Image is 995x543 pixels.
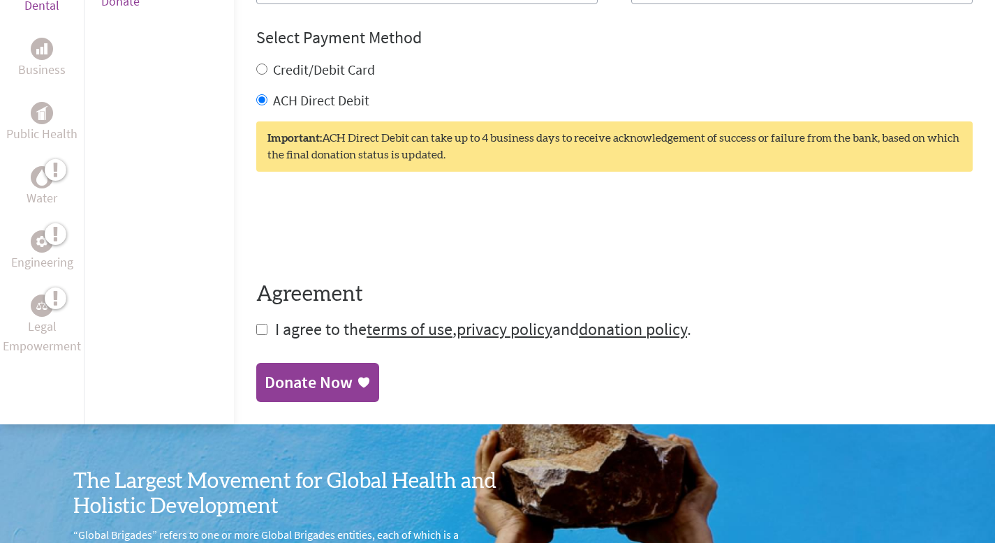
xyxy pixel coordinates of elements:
a: privacy policy [457,318,552,340]
img: Business [36,43,47,54]
label: Credit/Debit Card [273,61,375,78]
div: Legal Empowerment [31,295,53,317]
div: Donate Now [265,371,353,394]
h3: The Largest Movement for Global Health and Holistic Development [73,469,498,519]
strong: Important: [267,133,322,144]
img: Engineering [36,235,47,246]
h4: Select Payment Method [256,27,973,49]
div: Water [31,166,53,188]
iframe: reCAPTCHA [256,200,469,254]
a: EngineeringEngineering [11,230,73,272]
p: Water [27,188,57,208]
a: terms of use [367,318,452,340]
div: Business [31,38,53,60]
img: Water [36,169,47,185]
a: donation policy [579,318,687,340]
p: Business [18,60,66,80]
label: ACH Direct Debit [273,91,369,109]
span: I agree to the , and . [275,318,691,340]
a: BusinessBusiness [18,38,66,80]
h4: Agreement [256,282,973,307]
a: Public HealthPublic Health [6,102,78,144]
div: Public Health [31,102,53,124]
p: Legal Empowerment [3,317,81,356]
p: Public Health [6,124,78,144]
img: Legal Empowerment [36,302,47,310]
img: Public Health [36,106,47,120]
a: Legal EmpowermentLegal Empowerment [3,295,81,356]
p: Engineering [11,253,73,272]
div: ACH Direct Debit can take up to 4 business days to receive acknowledgement of success or failure ... [256,121,973,172]
a: WaterWater [27,166,57,208]
div: Engineering [31,230,53,253]
a: Donate Now [256,363,379,402]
